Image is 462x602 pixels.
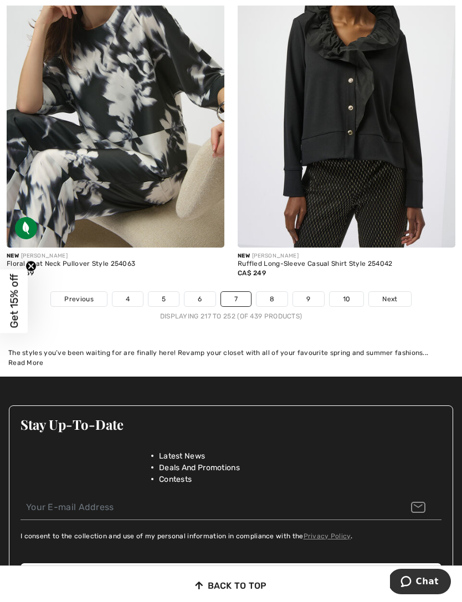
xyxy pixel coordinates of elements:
[238,252,455,260] div: [PERSON_NAME]
[159,462,240,474] span: Deals And Promotions
[159,450,205,462] span: Latest News
[382,294,397,304] span: Next
[64,294,93,304] span: Previous
[8,359,44,367] span: Read More
[159,474,192,485] span: Contests
[390,569,451,596] iframe: Opens a widget where you can chat to one of our agents
[8,274,20,328] span: Get 15% off
[51,292,106,306] a: Previous
[20,417,442,431] h3: Stay Up-To-Date
[7,253,19,259] span: New
[112,292,143,306] a: 4
[238,260,455,268] div: Ruffled Long-Sleeve Casual Shirt Style 254042
[256,292,288,306] a: 8
[221,292,251,306] a: 7
[184,292,215,306] a: 6
[238,269,266,277] span: CA$ 249
[330,292,364,306] a: 10
[25,260,37,271] button: Close teaser
[304,532,351,540] a: Privacy Policy
[8,348,454,358] div: The styles you’ve been waiting for are finally here! Revamp your closet with all of your favourit...
[148,292,179,306] a: 5
[20,531,352,541] label: I consent to the collection and use of my personal information in compliance with the .
[15,217,37,239] img: Sustainable Fabric
[20,563,442,593] button: Subscribe
[20,495,442,520] input: Your E-mail Address
[369,292,410,306] a: Next
[7,252,224,260] div: [PERSON_NAME]
[7,260,224,268] div: Floral Boat Neck Pullover Style 254063
[238,253,250,259] span: New
[293,292,324,306] a: 9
